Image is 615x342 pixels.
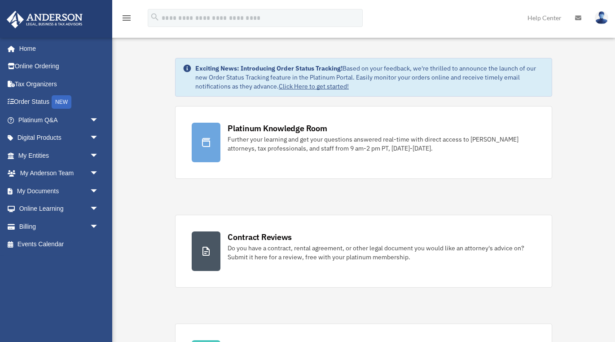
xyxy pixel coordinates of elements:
[90,147,108,165] span: arrow_drop_down
[90,164,108,183] span: arrow_drop_down
[6,93,112,111] a: Order StatusNEW
[6,164,112,182] a: My Anderson Teamarrow_drop_down
[6,182,112,200] a: My Documentsarrow_drop_down
[90,129,108,147] span: arrow_drop_down
[6,40,108,58] a: Home
[175,106,552,179] a: Platinum Knowledge Room Further your learning and get your questions answered real-time with dire...
[90,218,108,236] span: arrow_drop_down
[6,235,112,253] a: Events Calendar
[6,200,112,218] a: Online Learningarrow_drop_down
[6,147,112,164] a: My Entitiesarrow_drop_down
[279,82,349,90] a: Click Here to get started!
[4,11,85,28] img: Anderson Advisors Platinum Portal
[6,218,112,235] a: Billingarrow_drop_down
[121,16,132,23] a: menu
[228,231,292,243] div: Contract Reviews
[6,129,112,147] a: Digital Productsarrow_drop_down
[90,200,108,218] span: arrow_drop_down
[90,111,108,129] span: arrow_drop_down
[228,123,327,134] div: Platinum Knowledge Room
[6,111,112,129] a: Platinum Q&Aarrow_drop_down
[6,75,112,93] a: Tax Organizers
[595,11,608,24] img: User Pic
[175,215,552,288] a: Contract Reviews Do you have a contract, rental agreement, or other legal document you would like...
[228,135,536,153] div: Further your learning and get your questions answered real-time with direct access to [PERSON_NAM...
[195,64,343,72] strong: Exciting News: Introducing Order Status Tracking!
[121,13,132,23] i: menu
[150,12,160,22] i: search
[6,58,112,76] a: Online Ordering
[52,95,71,109] div: NEW
[228,244,536,262] div: Do you have a contract, rental agreement, or other legal document you would like an attorney's ad...
[90,182,108,200] span: arrow_drop_down
[195,64,545,91] div: Based on your feedback, we're thrilled to announce the launch of our new Order Status Tracking fe...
